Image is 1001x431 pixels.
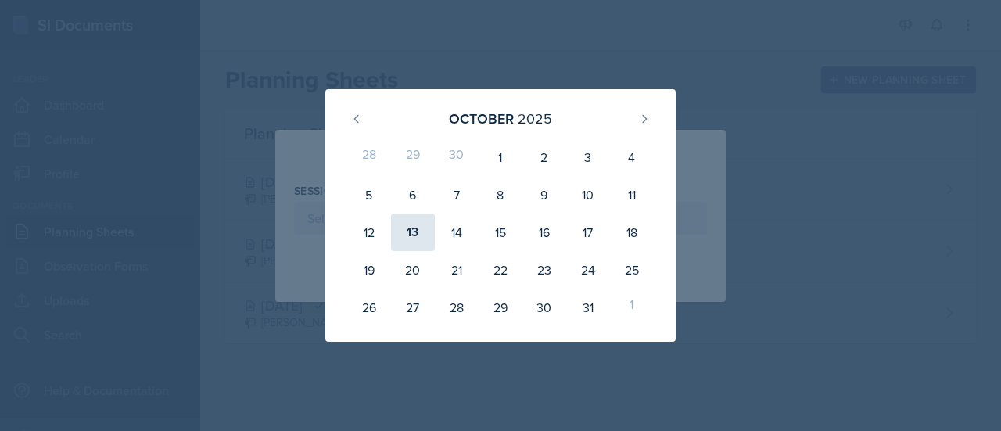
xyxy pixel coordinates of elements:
div: 28 [347,138,391,176]
div: 24 [566,251,610,289]
div: 8 [479,176,522,214]
div: 16 [522,214,566,251]
div: 18 [610,214,654,251]
div: 15 [479,214,522,251]
div: 2025 [518,108,552,129]
div: 29 [479,289,522,326]
div: 4 [610,138,654,176]
div: 3 [566,138,610,176]
div: 29 [391,138,435,176]
div: 20 [391,251,435,289]
div: 13 [391,214,435,251]
div: 25 [610,251,654,289]
div: 7 [435,176,479,214]
div: 28 [435,289,479,326]
div: 27 [391,289,435,326]
div: 9 [522,176,566,214]
div: October [449,108,514,129]
div: 19 [347,251,391,289]
div: 22 [479,251,522,289]
div: 2 [522,138,566,176]
div: 31 [566,289,610,326]
div: 30 [435,138,479,176]
div: 6 [391,176,435,214]
div: 1 [479,138,522,176]
div: 17 [566,214,610,251]
div: 14 [435,214,479,251]
div: 26 [347,289,391,326]
div: 12 [347,214,391,251]
div: 23 [522,251,566,289]
div: 11 [610,176,654,214]
div: 30 [522,289,566,326]
div: 1 [610,289,654,326]
div: 21 [435,251,479,289]
div: 10 [566,176,610,214]
div: 5 [347,176,391,214]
